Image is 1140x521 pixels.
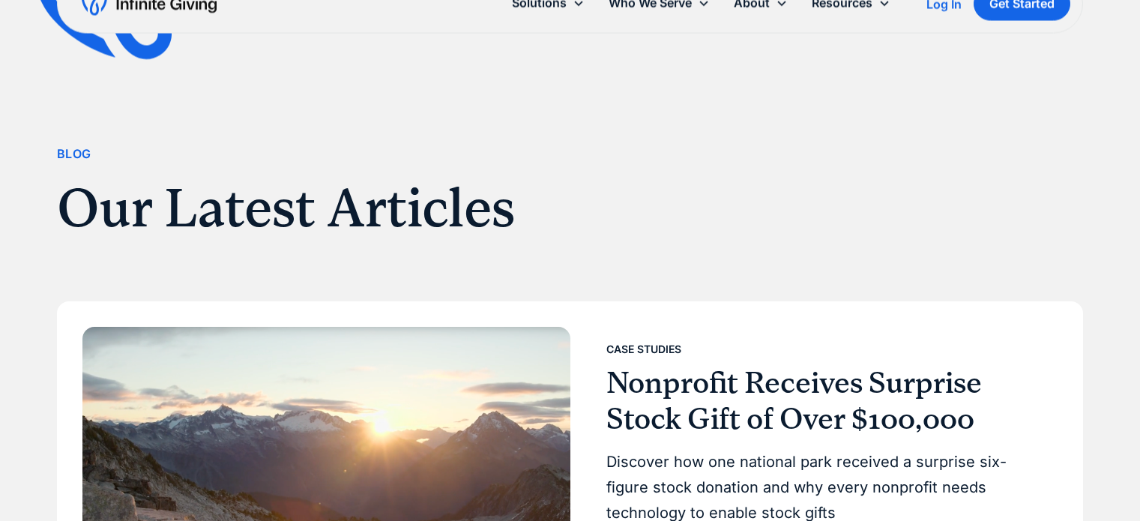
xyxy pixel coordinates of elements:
h3: Nonprofit Receives Surprise Stock Gift of Over $100,000 [606,365,1046,437]
div: Case Studies [606,340,681,358]
div: Blog [57,144,91,164]
h1: Our Latest Articles [57,176,824,241]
